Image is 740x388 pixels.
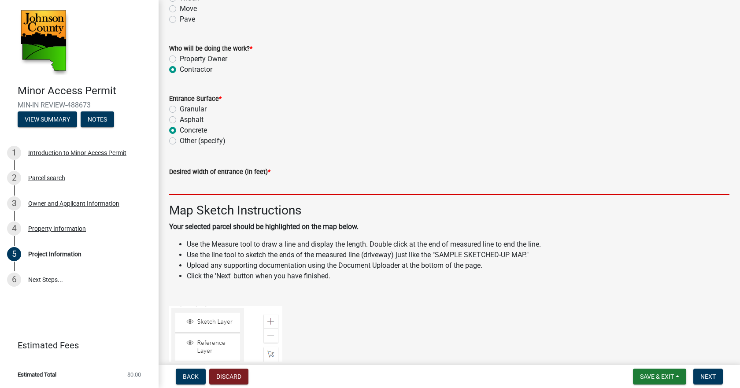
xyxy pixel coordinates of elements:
label: Granular [180,104,207,115]
div: 1 [7,146,21,160]
wm-modal-confirm: Notes [81,116,114,123]
label: Other (specify) [180,136,226,146]
h4: Minor Access Permit [18,85,152,97]
img: Johnson County, Iowa [18,9,69,75]
li: Use the line tool to sketch the ends of the measured line (driveway) just like the "SAMPLE SKETCH... [187,250,729,260]
div: 4 [7,222,21,236]
label: Contractor [180,64,212,75]
label: Who will be doing the work? [169,46,252,52]
label: Concrete [180,125,207,136]
li: Upload any supporting documentation using the Document Uploader at the bottom of the page. [187,260,729,271]
label: Entrance Surface [169,96,222,102]
div: Parcel search [28,175,65,181]
div: 3 [7,196,21,211]
strong: Your selected parcel should be highlighted on the map below. [169,222,359,231]
a: Estimated Fees [7,336,144,354]
div: Project Information [28,251,81,257]
div: Owner and Applicant Information [28,200,119,207]
div: 6 [7,273,21,287]
div: Property Information [28,225,86,232]
button: Notes [81,111,114,127]
button: Back [176,369,206,384]
button: View Summary [18,111,77,127]
span: $0.00 [127,372,141,377]
label: Pave [180,14,195,25]
h3: Map Sketch Instructions [169,203,729,218]
li: Use the Measure tool to draw a line and display the length. Double click at the end of measured l... [187,239,729,250]
div: 5 [7,247,21,261]
li: Click the 'Next' button when you have finished. [187,271,729,281]
label: Move [180,4,197,14]
label: Property Owner [180,54,227,64]
label: Desired width of entrance (in feet) [169,169,270,175]
span: Back [183,373,199,380]
span: MIN-IN REVIEW-488673 [18,101,141,109]
div: 2 [7,171,21,185]
div: Introduction to Minor Access Permit [28,150,126,156]
button: Discard [209,369,248,384]
wm-modal-confirm: Summary [18,116,77,123]
span: Save & Exit [640,373,674,380]
span: Estimated Total [18,372,56,377]
span: Next [700,373,716,380]
label: Asphalt [180,115,203,125]
button: Save & Exit [633,369,686,384]
button: Next [693,369,723,384]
